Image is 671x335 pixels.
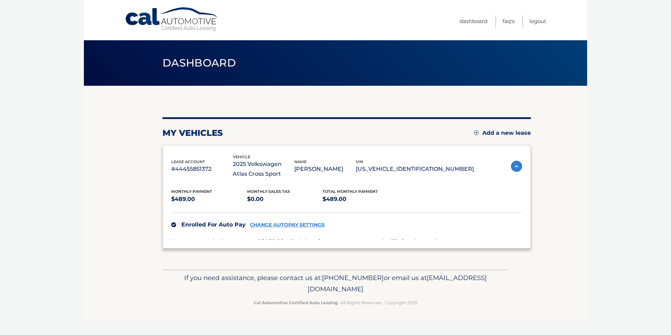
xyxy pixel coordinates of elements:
[247,189,290,194] span: Monthly sales Tax
[250,222,325,228] a: CHANGE AUTOPAY SETTINGS
[171,164,233,174] p: #44455851372
[233,159,294,179] p: 2025 Volkswagen Atlas Cross Sport
[233,154,250,159] span: vehicle
[474,130,479,135] img: add.svg
[247,194,323,204] p: $0.00
[171,159,205,164] span: lease account
[294,164,356,174] p: [PERSON_NAME]
[323,189,378,194] span: Total Monthly Payment
[125,7,219,32] a: Cal Automotive
[171,189,212,194] span: Monthly Payment
[163,128,223,138] h2: my vehicles
[529,15,546,27] a: Logout
[163,56,236,69] span: Dashboard
[171,194,247,204] p: $489.00
[171,222,176,227] img: check.svg
[167,299,504,306] p: - All Rights Reserved - Copyright 2025
[356,164,474,174] p: [US_VEHICLE_IDENTIFICATION_NUMBER]
[322,274,384,282] span: [PHONE_NUMBER]
[503,15,514,27] a: FAQ's
[511,161,522,172] img: accordion-active.svg
[167,272,504,295] p: If you need assistance, please contact us at: or email us at
[181,221,246,228] span: Enrolled For Auto Pay
[171,237,440,246] p: Your payment in the amount of $489.00 will deduct from your account on day 15 of each month.
[460,15,488,27] a: Dashboard
[323,194,398,204] p: $489.00
[254,300,338,305] strong: Cal Automotive Certified Auto Leasing
[294,159,306,164] span: name
[474,130,531,137] a: Add a new lease
[356,159,363,164] span: vin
